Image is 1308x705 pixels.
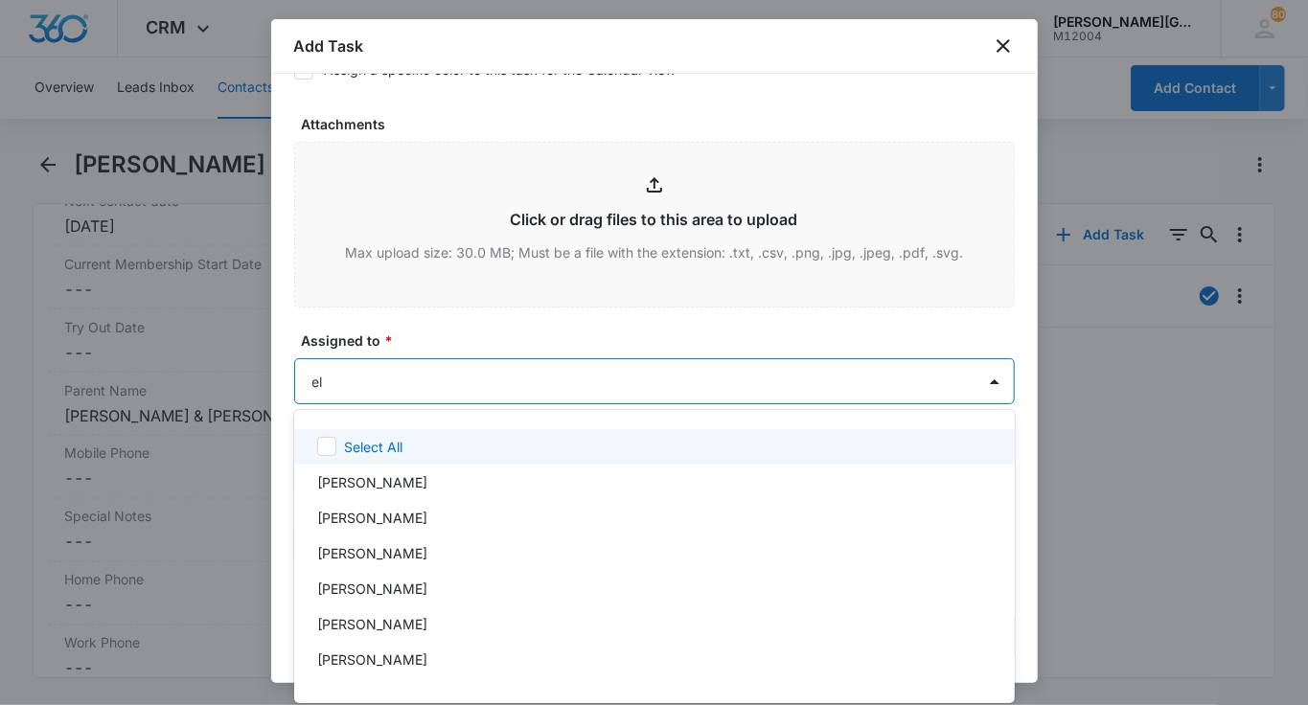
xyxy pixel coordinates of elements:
p: [PERSON_NAME] [317,614,427,634]
p: [PERSON_NAME] [317,543,427,563]
p: [PERSON_NAME] [317,508,427,528]
p: [PERSON_NAME] [317,472,427,492]
p: [PERSON_NAME] [317,685,427,705]
p: [PERSON_NAME] [317,579,427,599]
p: Select All [344,437,402,457]
p: [PERSON_NAME] [317,649,427,670]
